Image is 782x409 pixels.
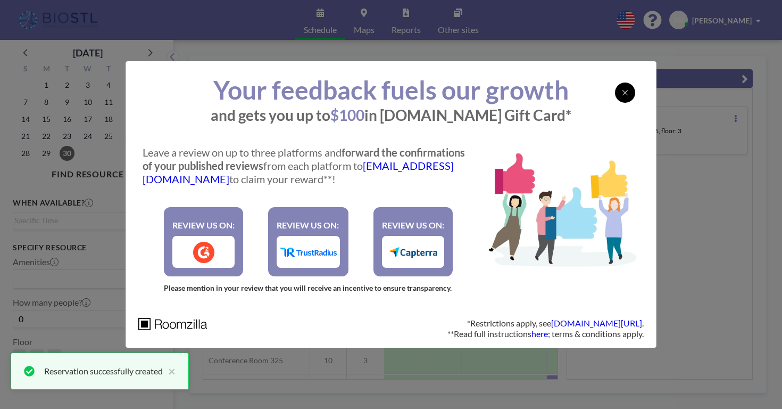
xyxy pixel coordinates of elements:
[280,248,337,257] img: trustRadius.81b617c5.png
[447,318,644,339] p: *Restrictions apply, see . **Read full instructions ; terms & conditions apply.
[143,146,474,186] p: Leave a review on up to three platforms and from each platform to to claim your reward**!
[330,106,364,124] span: $100
[44,365,163,378] div: Reservation successfully created
[143,159,454,185] a: [EMAIL_ADDRESS][DOMAIN_NAME]
[138,318,207,330] img: roomzilla_logo.ca280765.svg
[268,207,349,276] a: REVIEW US ON:
[478,142,644,269] img: banner.d29272e4.webp
[531,329,548,339] a: here
[138,74,644,106] h1: Your feedback fuels our growth
[551,318,642,328] a: [DOMAIN_NAME][URL]
[164,207,243,276] a: REVIEW US ON:
[138,283,478,293] p: Please mention in your review that you will receive an incentive to ensure transparency.
[389,247,437,258] img: capterra.186efaef.png
[143,146,465,172] strong: forward the confirmations of your published reviews
[138,106,644,125] p: and gets you up to in [DOMAIN_NAME] Gift Card*
[193,242,214,263] img: g2.1ce85328.png
[163,365,176,378] button: close
[373,207,453,276] a: REVIEW US ON:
